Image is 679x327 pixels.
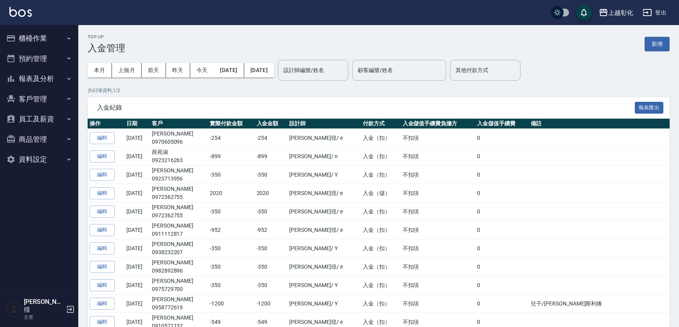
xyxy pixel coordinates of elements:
[475,184,529,202] td: 0
[475,166,529,184] td: 0
[401,184,475,202] td: 不扣項
[576,5,592,20] button: save
[90,187,115,199] button: 編輯
[361,258,401,276] td: 入金（扣）
[401,166,475,184] td: 不扣項
[90,224,115,236] button: 編輯
[150,258,208,276] td: [PERSON_NAME]
[152,175,206,183] p: 0923713956
[475,147,529,166] td: 0
[124,129,150,147] td: [DATE]
[287,294,361,313] td: [PERSON_NAME] / Y
[287,276,361,294] td: [PERSON_NAME] / Y
[475,129,529,147] td: 0
[287,166,361,184] td: [PERSON_NAME] / Y
[88,34,125,40] h2: Top Up
[24,314,64,321] p: 主管
[150,276,208,294] td: [PERSON_NAME]
[90,242,115,255] button: 編輯
[152,211,206,220] p: 0972362755
[90,206,115,218] button: 編輯
[208,221,254,239] td: -952
[90,261,115,273] button: 編輯
[152,156,206,164] p: 0923216263
[401,221,475,239] td: 不扣項
[150,202,208,221] td: [PERSON_NAME]
[3,109,75,129] button: 員工及薪資
[361,119,401,129] th: 付款方式
[639,5,670,20] button: 登出
[401,202,475,221] td: 不扣項
[24,298,64,314] h5: [PERSON_NAME]徨
[361,276,401,294] td: 入金（扣）
[475,239,529,258] td: 0
[152,230,206,238] p: 0911112817
[361,294,401,313] td: 入金（扣）
[255,294,288,313] td: -1200
[255,239,288,258] td: -350
[255,221,288,239] td: -952
[90,298,115,310] button: 編輯
[208,239,254,258] td: -350
[3,149,75,170] button: 資料設定
[475,294,529,313] td: 0
[124,276,150,294] td: [DATE]
[150,239,208,258] td: [PERSON_NAME]
[90,132,115,144] button: 編輯
[287,129,361,147] td: [PERSON_NAME]徨 / e
[9,7,32,17] img: Logo
[529,294,670,313] td: 兒子/[PERSON_NAME]斯利捲
[166,63,190,78] button: 昨天
[255,276,288,294] td: -350
[124,294,150,313] td: [DATE]
[152,248,206,257] p: 0938232207
[361,184,401,202] td: 入金（儲）
[208,119,254,129] th: 實際付款金額
[287,258,361,276] td: [PERSON_NAME]徨 / e
[401,294,475,313] td: 不扣項
[152,304,206,312] p: 0958772619
[150,221,208,239] td: [PERSON_NAME]
[124,166,150,184] td: [DATE]
[150,184,208,202] td: [PERSON_NAME]
[401,147,475,166] td: 不扣項
[124,239,150,258] td: [DATE]
[152,193,206,201] p: 0972362755
[244,63,274,78] button: [DATE]
[152,138,206,146] p: 0970605096
[255,184,288,202] td: 2020
[152,285,206,293] p: 0975729700
[208,202,254,221] td: -350
[361,129,401,147] td: 入金（扣）
[150,166,208,184] td: [PERSON_NAME]
[150,294,208,313] td: [PERSON_NAME]
[150,119,208,129] th: 客戶
[401,276,475,294] td: 不扣項
[361,147,401,166] td: 入金（扣）
[90,279,115,291] button: 編輯
[208,258,254,276] td: -350
[645,40,670,47] a: 新增
[529,119,670,129] th: 備註
[208,276,254,294] td: -350
[124,147,150,166] td: [DATE]
[287,184,361,202] td: [PERSON_NAME]徨 / e
[255,129,288,147] td: -254
[401,129,475,147] td: 不扣項
[635,103,664,111] a: 報表匯出
[361,166,401,184] td: 入金（扣）
[255,119,288,129] th: 入金金額
[124,184,150,202] td: [DATE]
[361,221,401,239] td: 入金（扣）
[88,119,124,129] th: 操作
[124,202,150,221] td: [DATE]
[287,239,361,258] td: [PERSON_NAME] / Y
[361,202,401,221] td: 入金（扣）
[401,239,475,258] td: 不扣項
[150,147,208,166] td: 薛苑淑
[608,8,633,18] div: 上越彰化
[401,258,475,276] td: 不扣項
[401,119,475,129] th: 入金儲值手續費負擔方
[3,49,75,69] button: 預約管理
[3,28,75,49] button: 櫃檯作業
